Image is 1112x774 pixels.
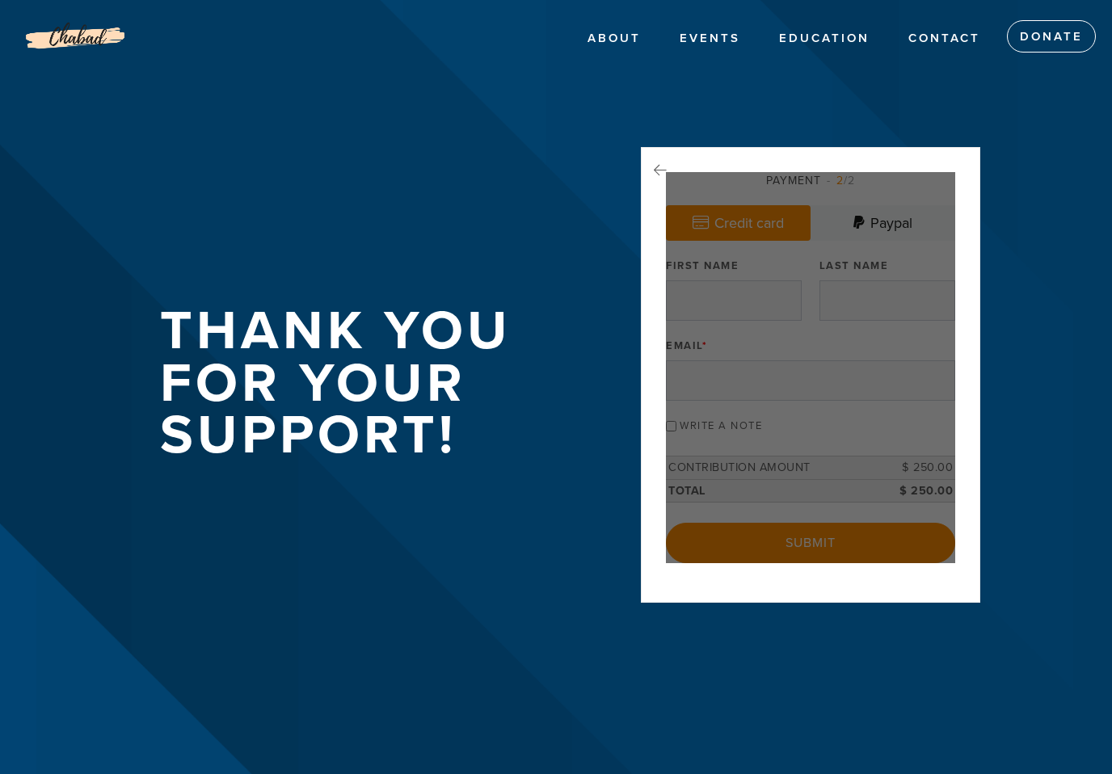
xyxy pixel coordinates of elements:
img: Logo%20without%20address_0.png [24,8,126,66]
a: EDUCATION [767,23,882,54]
a: Donate [1007,20,1096,53]
h1: Thank you for your support! [160,305,588,462]
a: ABOUT [575,23,653,54]
a: Contact [896,23,992,54]
a: EVENTS [668,23,752,54]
